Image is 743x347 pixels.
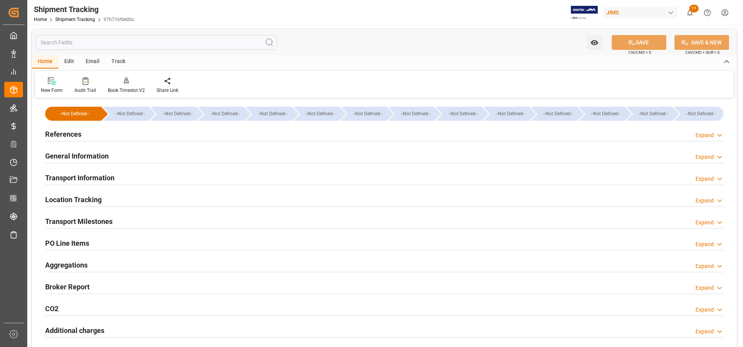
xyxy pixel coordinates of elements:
div: --Not Defined-- [294,107,339,121]
div: --Not Defined-- [158,107,196,121]
div: --Not Defined-- [627,107,672,121]
div: Expand [695,131,714,139]
div: --Not Defined-- [246,107,291,121]
div: Edit [58,55,80,69]
div: --Not Defined-- [531,107,577,121]
div: Home [32,55,58,69]
div: --Not Defined-- [341,107,387,121]
div: Expand [695,306,714,314]
h2: PO Line Items [45,238,89,248]
div: New Form [41,87,63,94]
h2: Transport Information [45,173,114,183]
button: JIMS [603,5,681,20]
button: Help Center [699,4,716,21]
div: --Not Defined-- [45,107,101,121]
div: JIMS [603,7,678,18]
div: Expand [695,175,714,183]
div: --Not Defined-- [111,107,149,121]
img: Exertis%20JAM%20-%20Email%20Logo.jpg_1722504956.jpg [571,6,598,19]
div: --Not Defined-- [444,107,482,121]
a: Home [34,17,47,22]
div: --Not Defined-- [539,107,577,121]
div: Expand [695,218,714,227]
div: Expand [695,153,714,161]
div: Share Link [157,87,178,94]
span: Ctrl/CMD + S [629,49,651,55]
div: --Not Defined-- [491,107,529,121]
button: show 11 new notifications [681,4,699,21]
h2: References [45,129,81,139]
span: Ctrl/CMD + Shift + S [685,49,720,55]
h2: CO2 [45,303,58,314]
span: 11 [689,5,699,12]
div: Expand [695,240,714,248]
div: Track [106,55,131,69]
div: Audit Trail [74,87,96,94]
h2: Location Tracking [45,194,102,205]
h2: Broker Report [45,282,90,292]
div: Expand [695,328,714,336]
button: open menu [586,35,602,50]
a: Shipment Tracking [55,17,95,22]
div: --Not Defined-- [53,107,96,121]
div: --Not Defined-- [349,107,387,121]
input: Search Fields [36,35,277,50]
button: SAVE & NEW [674,35,729,50]
div: --Not Defined-- [587,107,625,121]
div: --Not Defined-- [301,107,339,121]
div: --Not Defined-- [389,107,434,121]
div: --Not Defined-- [579,107,625,121]
div: --Not Defined-- [396,107,434,121]
div: --Not Defined-- [484,107,529,121]
div: --Not Defined-- [198,107,244,121]
div: Expand [695,284,714,292]
div: --Not Defined-- [436,107,482,121]
div: --Not Defined-- [634,107,672,121]
div: Email [80,55,106,69]
div: --Not Defined-- [674,107,724,121]
div: --Not Defined-- [151,107,196,121]
div: Shipment Tracking [34,4,134,15]
h2: Additional charges [45,325,104,336]
div: Expand [695,197,714,205]
h2: Transport Milestones [45,216,113,227]
div: --Not Defined-- [254,107,291,121]
h2: Aggregations [45,260,88,270]
div: Expand [695,262,714,270]
div: Book Timeslot V2 [108,87,145,94]
div: --Not Defined-- [206,107,244,121]
div: --Not Defined-- [103,107,149,121]
div: --Not Defined-- [682,107,720,121]
h2: General Information [45,151,109,161]
button: SAVE [612,35,666,50]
